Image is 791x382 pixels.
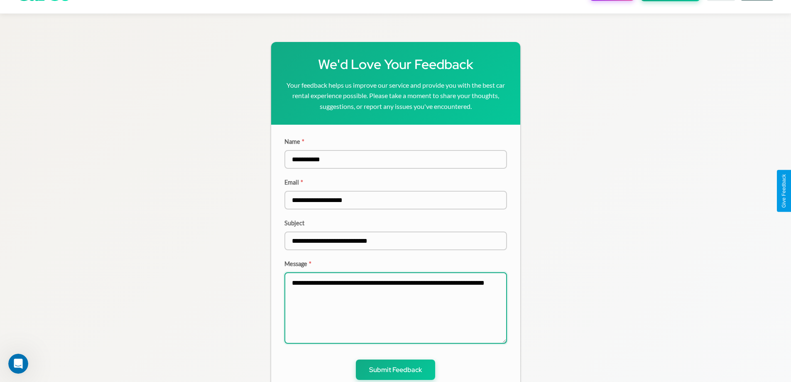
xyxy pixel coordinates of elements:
[8,354,28,374] iframe: Intercom live chat
[284,80,507,112] p: Your feedback helps us improve our service and provide you with the best car rental experience po...
[356,360,435,380] button: Submit Feedback
[284,138,507,145] label: Name
[781,174,787,208] div: Give Feedback
[284,260,507,267] label: Message
[284,179,507,186] label: Email
[284,55,507,73] h1: We'd Love Your Feedback
[284,219,507,227] label: Subject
